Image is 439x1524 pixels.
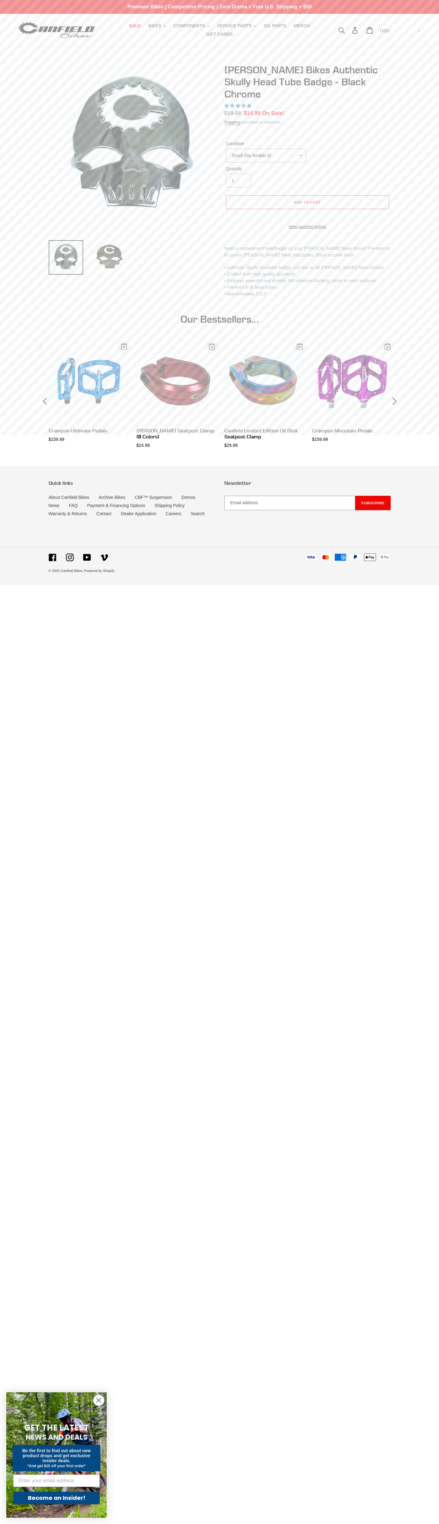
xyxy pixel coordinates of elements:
[49,503,60,508] a: News
[226,166,306,172] label: Quantity
[224,119,391,125] div: calculated at checkout.
[69,503,78,508] a: FAQ
[224,245,391,258] p: Need a replacement headbadge on your [PERSON_NAME] Bikes frame? Pre-bent to fit current [PERSON_N...
[39,343,52,460] button: Previous
[84,569,115,573] a: Powered by Shopify
[214,22,260,30] button: SERVICE PARTS
[294,23,310,29] span: MERCH
[49,240,83,275] img: Load image into Gallery viewer, Canfield Bikes Authentic Skully Head Tube Badge - Black Chrome
[224,496,355,510] input: Email address
[49,569,83,573] small: © 2025,
[22,1448,91,1463] span: Be the first to find out about new product drops and get exclusive insider deals.
[174,23,205,29] span: COMPONENTS
[155,503,185,508] a: Shipping Policy
[191,511,205,516] a: Search
[145,22,169,30] button: BIKES
[26,1432,88,1442] span: NEWS AND DEALS
[264,23,286,29] span: GG PARTS
[93,1395,104,1406] button: Close dialog
[49,495,89,500] a: About Canfield Bikes
[226,140,306,147] label: Condition
[224,264,391,304] p: • Authentic Skully headtube badge, just like on all [PERSON_NAME] Bikes frames • Crafted from hig...
[135,495,172,500] a: CBF™ Suspension
[129,23,141,29] span: SALE
[93,240,127,275] img: Load image into Gallery viewer, Black Chrome Canfield Skully Head Tube Badge
[181,495,195,500] a: Demos
[166,511,181,516] a: Careers
[226,224,389,230] a: More payment options
[361,500,385,505] span: Subscribe
[49,480,215,486] p: Quick links
[87,503,145,508] a: Payment & Financing Options
[203,30,236,39] a: GIFT CARDS
[13,1492,100,1504] button: Become an Insider!
[24,1422,89,1433] span: GET THE LATEST
[49,313,391,325] h1: Our Bestsellers...
[224,64,391,100] h1: [PERSON_NAME] Bikes Authentic Skully Head Tube Badge - Black Chrome
[27,1464,85,1468] span: *And get $10 off your first order*
[206,32,233,37] span: GIFT CARDS
[96,511,111,516] a: Contact
[17,20,96,40] img: Canfield Bikes
[217,23,252,29] span: SERVICE PARTS
[261,22,289,30] a: GG PARTS
[226,195,389,209] button: Add to cart
[224,103,253,108] span: 5.00 stars
[170,22,213,30] button: COMPONENTS
[291,22,313,30] a: MERCH
[355,496,391,510] button: Subscribe
[148,23,161,29] span: BIKES
[121,511,156,516] a: Dealer Application
[49,511,87,516] a: Warranty & Returns
[49,343,127,443] a: Crampon Ultimate Pedals $159.99 Open Dialog Crampon Ultimate Pedals
[99,495,125,500] a: Archive Bikes
[224,110,241,116] s: $19.99
[244,110,261,116] span: $14.99
[224,120,240,125] a: Shipping
[126,22,144,30] a: SALE
[13,1474,100,1487] input: Enter your email address
[224,480,391,486] p: Newsletter
[61,569,83,573] a: Canfield Bikes
[294,200,321,204] span: Add to cart
[388,343,400,460] button: Next
[262,109,284,117] span: On Sale!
